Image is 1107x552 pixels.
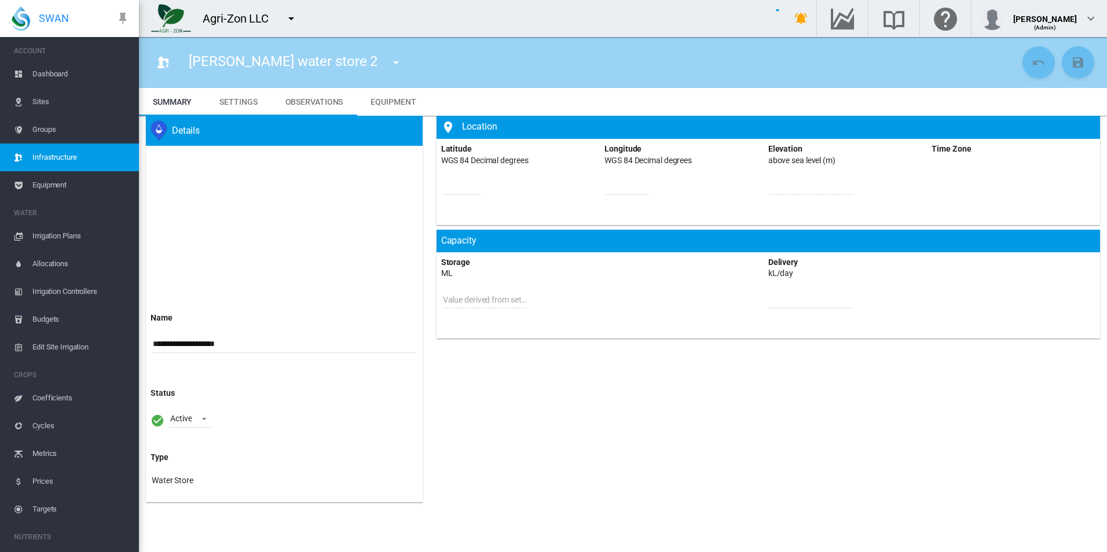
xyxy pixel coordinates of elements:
[768,155,835,167] div: above sea level (m)
[284,12,298,25] md-icon: icon-menu-down
[794,12,808,25] md-icon: icon-bell-ring
[442,291,526,308] input: Value derived from settings.
[219,95,257,109] div: Settings
[441,155,529,167] div: WGS 84 Decimal degrees
[280,7,303,30] button: icon-menu-down
[32,468,130,495] span: Prices
[151,4,191,33] img: 7FicoSLW9yRjj7F2+0uvjPufP+ga39vogPu+G1+wvBtcm3fNv859aGr42DJ5pXiEAAAAAAAAAAAAAAAAAAAAAAAAAAAAAAAAA...
[203,10,279,27] div: Agri-Zon LLC
[39,11,69,25] span: SWAN
[981,7,1004,30] img: profile.jpg
[604,143,642,155] div: Longitude
[32,116,130,143] span: Groups
[167,124,200,137] div: Details
[151,452,418,463] div: Type
[170,414,192,423] div: Active
[437,230,1100,252] div: Capacity
[32,333,130,361] span: Edit Site Irrigation
[457,121,497,132] span: Location
[32,250,130,278] span: Allocations
[14,204,130,222] span: WATER
[932,12,959,25] md-icon: Click here for help
[14,528,130,546] span: NUTRIENTS
[441,268,453,279] div: ML
[604,155,692,167] div: WGS 84 Decimal degrees
[384,51,408,74] button: icon-menu-down
[32,412,130,440] span: Cycles
[389,56,403,69] md-icon: icon-menu-down
[116,12,130,25] md-icon: icon-pin
[1034,24,1057,31] span: (Admin)
[32,88,130,116] span: Sites
[32,222,130,250] span: Irrigation Plans
[768,257,798,268] div: Delivery
[1071,56,1085,69] md-icon: icon-content-save
[441,257,470,268] div: Storage
[32,306,130,333] span: Budgets
[32,278,130,306] span: Irrigation Controllers
[32,384,130,412] span: Coefficients
[272,88,357,116] md-tab-item: Observations
[768,268,793,279] div: kL/day
[829,12,856,25] md-icon: Go to the Data Hub
[151,120,167,141] img: 6.svg
[14,42,130,60] span: ACCOUNT
[32,440,130,468] span: Metrics
[151,312,418,324] div: Name
[151,388,418,399] div: Status
[32,143,130,171] span: Infrastructure
[12,6,30,31] img: SWAN-Landscape-Logo-Colour-drop.png
[1084,12,1098,25] md-icon: icon-chevron-down
[151,414,164,428] md-icon: icon-checkbox-marked-circle
[768,143,802,155] div: Elevation
[1032,56,1046,69] md-icon: icon-undo
[441,120,455,134] md-icon: icon-map-marker
[14,366,130,384] span: CROPS
[139,88,206,116] md-tab-item: Summary
[371,95,416,109] div: Equipment
[156,56,170,69] md-icon: icon-water-pump
[1022,46,1055,79] button: Cancel Changes
[1062,46,1094,79] button: Save Changes
[152,51,175,74] button: icon-water-pump
[32,60,130,88] span: Dashboard
[32,495,130,523] span: Targets
[932,143,971,155] div: Time Zone
[152,476,193,485] span: Water Store
[189,53,377,69] span: [PERSON_NAME] water store 2
[1013,9,1077,20] div: [PERSON_NAME]
[880,12,908,25] md-icon: Search the knowledge base
[441,143,472,155] div: Latitude
[790,7,813,30] button: icon-bell-ring
[32,171,130,199] span: Equipment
